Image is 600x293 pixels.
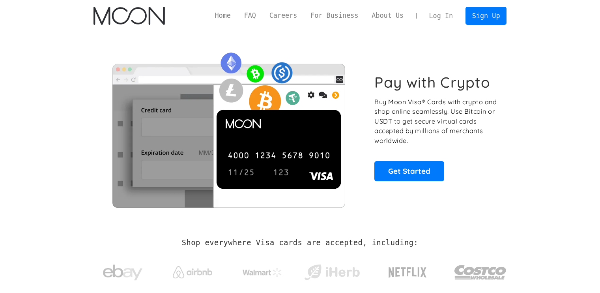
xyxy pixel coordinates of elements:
img: Netflix [388,263,427,282]
a: Costco [454,250,507,291]
img: Airbnb [173,266,212,278]
a: Sign Up [465,7,507,24]
a: Home [208,11,237,21]
p: Buy Moon Visa® Cards with crypto and shop online seamlessly! Use Bitcoin or USDT to get secure vi... [374,97,498,146]
img: Moon Cards let you spend your crypto anywhere Visa is accepted. [93,47,364,207]
a: For Business [304,11,365,21]
img: iHerb [303,262,361,283]
img: ebay [103,260,142,285]
h1: Pay with Crypto [374,73,490,91]
a: Get Started [374,161,444,181]
a: Airbnb [163,258,222,282]
h2: Shop everywhere Visa cards are accepted, including: [182,239,418,247]
a: iHerb [303,254,361,287]
a: Log In [422,7,460,24]
a: Careers [263,11,304,21]
a: FAQ [237,11,263,21]
a: ebay [93,252,152,289]
img: Costco [454,257,507,287]
a: Walmart [233,260,292,281]
img: Moon Logo [93,7,165,25]
a: home [93,7,165,25]
a: Netflix [372,255,443,286]
a: About Us [365,11,410,21]
img: Walmart [243,268,282,277]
